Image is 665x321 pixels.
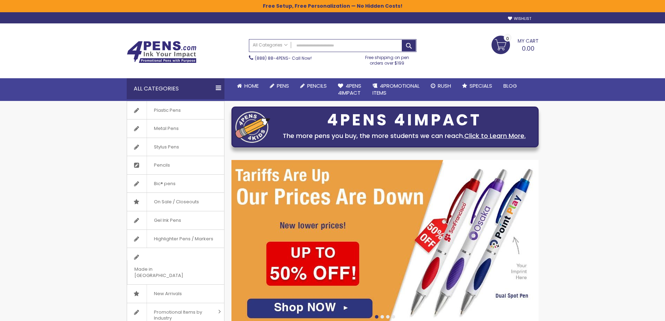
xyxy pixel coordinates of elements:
span: 4PROMOTIONAL ITEMS [372,82,420,96]
span: 4Pens 4impact [338,82,361,96]
a: Blog [498,78,523,94]
span: New Arrivals [147,285,189,303]
a: Pens [264,78,295,94]
div: All Categories [127,78,224,99]
a: Home [231,78,264,94]
div: The more pens you buy, the more students we can reach. [274,131,535,141]
a: Pencils [295,78,332,94]
span: 0 [506,35,509,42]
span: Pencils [307,82,327,89]
img: four_pen_logo.png [235,111,270,143]
a: Plastic Pens [127,101,224,119]
span: Made in [GEOGRAPHIC_DATA] [127,260,207,284]
a: Bic® pens [127,175,224,193]
a: Gel Ink Pens [127,211,224,229]
span: Pens [277,82,289,89]
div: Free shipping on pen orders over $199 [358,52,416,66]
a: Rush [425,78,457,94]
a: Click to Learn More. [464,131,526,140]
div: 4PENS 4IMPACT [274,113,535,127]
span: Bic® pens [147,175,183,193]
span: Plastic Pens [147,101,188,119]
span: Rush [438,82,451,89]
a: 0.00 0 [492,36,539,53]
a: Metal Pens [127,119,224,138]
span: - Call Now! [255,55,312,61]
a: Wishlist [508,16,531,21]
span: Blog [503,82,517,89]
a: New Arrivals [127,285,224,303]
a: Stylus Pens [127,138,224,156]
a: All Categories [249,39,291,51]
a: 4Pens4impact [332,78,367,101]
span: On Sale / Closeouts [147,193,206,211]
a: Specials [457,78,498,94]
span: Pencils [147,156,177,174]
a: Pencils [127,156,224,174]
span: 0.00 [522,44,534,53]
span: Home [244,82,259,89]
span: All Categories [253,42,288,48]
a: Made in [GEOGRAPHIC_DATA] [127,248,224,284]
span: Specials [470,82,492,89]
span: Gel Ink Pens [147,211,188,229]
a: (888) 88-4PENS [255,55,288,61]
a: 4PROMOTIONALITEMS [367,78,425,101]
img: 4Pens Custom Pens and Promotional Products [127,41,197,63]
span: Metal Pens [147,119,186,138]
a: Highlighter Pens / Markers [127,230,224,248]
span: Highlighter Pens / Markers [147,230,220,248]
a: On Sale / Closeouts [127,193,224,211]
span: Stylus Pens [147,138,186,156]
